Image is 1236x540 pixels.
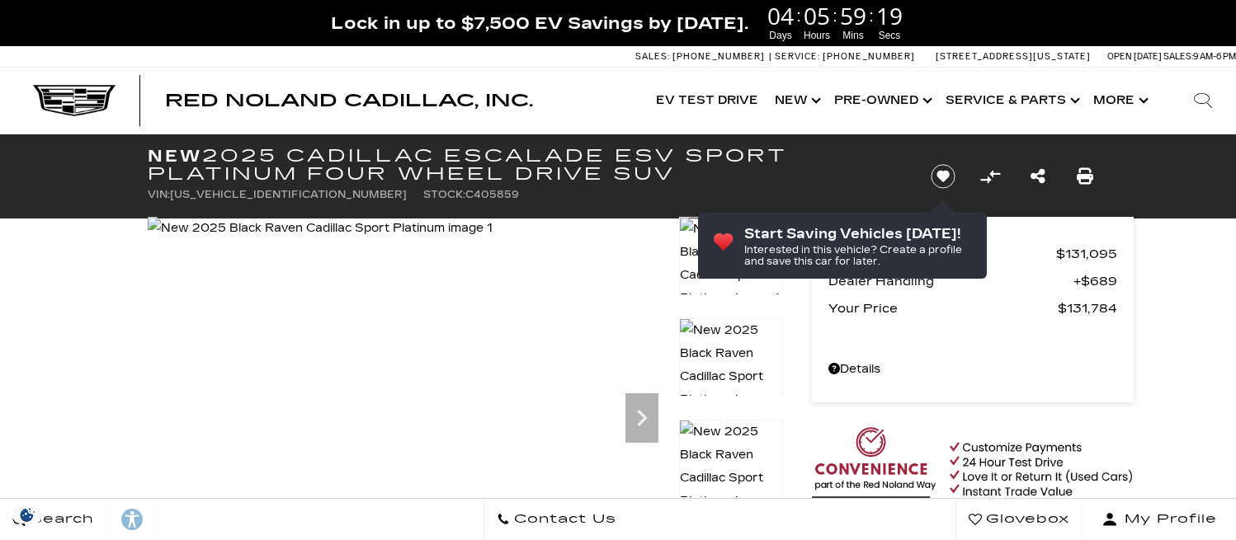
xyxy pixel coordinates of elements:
img: Cadillac Dark Logo with Cadillac White Text [33,85,116,116]
span: Your Price [828,297,1058,320]
span: Open [DATE] [1107,51,1162,62]
img: New 2025 Black Raven Cadillac Sport Platinum image 2 [679,318,783,435]
span: 05 [801,4,833,27]
span: My Profile [1118,508,1217,531]
a: Close [1208,8,1228,28]
a: Print this New 2025 Cadillac Escalade ESV Sport Platinum Four Wheel Drive SUV [1077,165,1093,188]
span: 04 [765,4,796,27]
span: : [833,3,837,28]
a: Service & Parts [937,68,1085,134]
span: Dealer Handling [828,270,1073,293]
img: New 2025 Black Raven Cadillac Sport Platinum image 1 [679,217,783,311]
a: Pre-Owned [826,68,937,134]
span: : [869,3,874,28]
span: : [796,3,801,28]
span: Hours [801,28,833,43]
a: Details [828,358,1117,381]
img: Opt-Out Icon [8,506,46,524]
span: [PHONE_NUMBER] [672,51,765,62]
button: Open user profile menu [1083,499,1236,540]
span: Stock: [423,189,465,200]
a: Share this New 2025 Cadillac Escalade ESV Sport Platinum Four Wheel Drive SUV [1031,165,1045,188]
span: Sales: [635,51,670,62]
section: Click to Open Cookie Consent Modal [8,506,46,524]
a: Contact Us [484,499,630,540]
a: [STREET_ADDRESS][US_STATE] [936,51,1091,62]
span: MSRP [828,242,1056,265]
span: C405859 [465,189,519,200]
span: Search [26,508,94,531]
strong: New [148,146,202,166]
span: $131,095 [1056,242,1117,265]
a: New [767,68,826,134]
span: Mins [837,28,869,43]
h1: 2025 Cadillac Escalade ESV Sport Platinum Four Wheel Drive SUV [148,147,903,183]
span: [PHONE_NUMBER] [823,51,915,62]
a: MSRP $131,095 [828,242,1117,265]
span: $689 [1073,270,1117,293]
span: Sales: [1163,51,1193,62]
a: Your Price $131,784 [828,297,1117,320]
span: [US_VEHICLE_IDENTIFICATION_NUMBER] [170,189,407,200]
a: Service: [PHONE_NUMBER] [769,52,919,61]
a: Dealer Handling $689 [828,270,1117,293]
button: More [1085,68,1153,134]
button: Save vehicle [925,163,961,190]
img: New 2025 Black Raven Cadillac Sport Platinum image 3 [679,420,783,537]
span: $131,784 [1058,297,1117,320]
a: Glovebox [955,499,1083,540]
div: Next [625,393,658,443]
span: 9 AM-6 PM [1193,51,1236,62]
span: Lock in up to $7,500 EV Savings by [DATE]. [331,12,748,34]
a: EV Test Drive [648,68,767,134]
span: Glovebox [982,508,1069,531]
span: Red Noland Cadillac, Inc. [165,91,533,110]
a: Red Noland Cadillac, Inc. [165,92,533,109]
span: Service: [775,51,820,62]
span: Contact Us [510,508,616,531]
button: Compare Vehicle [978,164,1002,189]
span: 59 [837,4,869,27]
span: VIN: [148,189,170,200]
a: Sales: [PHONE_NUMBER] [635,52,769,61]
span: Secs [874,28,905,43]
span: Days [765,28,796,43]
span: 19 [874,4,905,27]
img: New 2025 Black Raven Cadillac Sport Platinum image 1 [148,217,493,240]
